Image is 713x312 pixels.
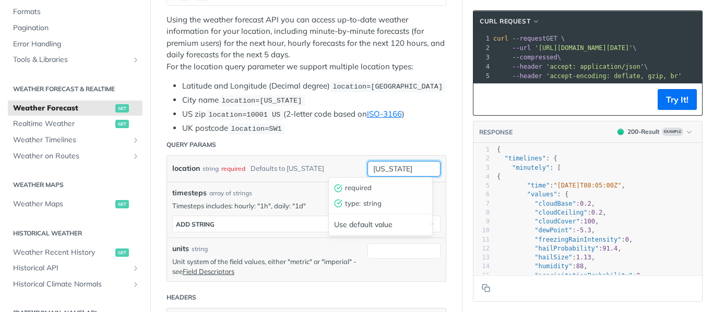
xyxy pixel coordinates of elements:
[172,161,200,176] label: location
[8,20,142,36] a: Pagination
[534,254,572,261] span: "hailSize"
[251,161,324,176] div: Defaults to [US_STATE]
[8,148,142,164] a: Weather on RoutesShow subpages for Weather on Routes
[115,120,129,128] span: get
[473,43,491,53] div: 2
[534,245,599,252] span: "hailProbability"
[115,200,129,208] span: get
[183,267,234,276] a: Field Descriptors
[473,208,490,217] div: 8
[13,279,129,290] span: Historical Climate Normals
[534,227,572,234] span: "dewPoint"
[176,220,215,228] div: ADD string
[576,254,591,261] span: 1.13
[363,198,427,209] span: string
[497,155,557,162] span: : {
[473,199,490,208] div: 7
[13,103,113,114] span: Weather Forecast
[497,164,561,171] span: : [
[132,280,140,289] button: Show subpages for Historical Climate Normals
[132,264,140,272] button: Show subpages for Historical API
[497,236,633,243] span: : ,
[329,180,430,196] div: required
[182,94,446,106] li: City name
[534,209,587,216] span: "cloudCeiling"
[553,182,621,189] span: "[DATE]T08:05:00Z"
[334,184,342,192] span: valid
[115,248,129,257] span: get
[479,92,493,107] button: Copy to clipboard
[473,190,490,199] div: 6
[13,55,129,65] span: Tools & Libraries
[534,236,621,243] span: "freezingRainIntensity"
[172,188,207,198] span: timesteps
[167,140,216,149] div: Query Params
[8,277,142,292] a: Historical Climate NormalsShow subpages for Historical Climate Normals
[493,44,637,52] span: \
[473,262,490,271] div: 14
[662,128,683,136] span: Example
[473,53,491,62] div: 3
[182,80,446,92] li: Latitude and Longitude (Decimal degree)
[173,216,440,232] button: ADD string
[167,14,446,73] p: Using the weather forecast API you can access up-to-date weather information for your location, i...
[497,263,588,270] span: : ,
[208,111,280,119] span: location=10001 US
[182,108,446,120] li: US zip (2-letter code based on )
[534,218,580,225] span: "cloudCover"
[332,83,443,91] span: location=[GEOGRAPHIC_DATA]
[8,4,142,20] a: Formats
[132,152,140,160] button: Show subpages for Weather on Routes
[479,280,493,296] button: Copy to clipboard
[497,173,501,180] span: {
[473,145,490,154] div: 1
[473,62,491,71] div: 4
[115,104,129,113] span: get
[8,101,142,116] a: Weather Forecastget
[493,63,648,70] span: \
[534,44,633,52] span: '[URL][DOMAIN_NAME][DATE]'
[476,16,544,27] button: cURL Request
[367,109,402,119] a: ISO-3166
[203,161,219,176] div: string
[546,63,644,70] span: 'accept: application/json'
[8,180,142,190] h2: Weather Maps
[497,218,599,225] span: : ,
[13,7,140,17] span: Formats
[602,245,617,252] span: 91.4
[8,36,142,52] a: Error Handling
[473,244,490,253] div: 12
[636,272,640,279] span: 0
[209,189,252,198] div: array of strings
[8,52,142,68] a: Tools & LibrariesShow subpages for Tools & Libraries
[625,236,629,243] span: 0
[8,229,142,238] h2: Historical Weather
[221,97,302,105] span: location=[US_STATE]
[527,182,550,189] span: "time"
[512,44,531,52] span: --url
[504,155,545,162] span: "timelines"
[576,263,584,270] span: 88
[8,260,142,276] a: Historical APIShow subpages for Historical API
[512,63,542,70] span: --header
[480,17,530,26] span: cURL Request
[497,227,595,234] span: : ,
[132,136,140,144] button: Show subpages for Weather Timelines
[8,245,142,260] a: Weather Recent Historyget
[580,200,591,207] span: 0.2
[473,71,491,81] div: 5
[497,254,595,261] span: : ,
[576,227,580,234] span: -
[13,135,129,145] span: Weather Timelines
[8,132,142,148] a: Weather TimelinesShow subpages for Weather Timelines
[512,72,542,80] span: --header
[497,200,595,207] span: : ,
[473,34,491,43] div: 1
[132,56,140,64] button: Show subpages for Tools & Libraries
[473,217,490,226] div: 9
[167,293,196,302] div: Headers
[497,209,607,216] span: : ,
[497,245,622,252] span: : ,
[172,243,189,254] label: units
[479,127,513,138] button: RESPONSE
